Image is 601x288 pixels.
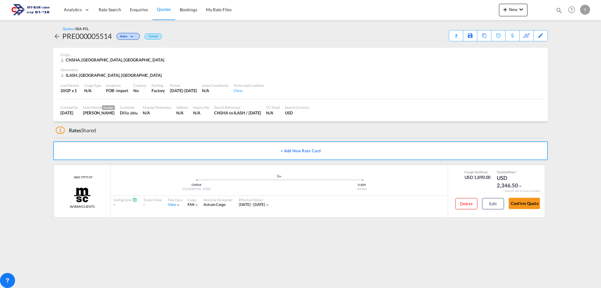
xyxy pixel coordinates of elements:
div: CC Email [266,105,280,110]
span: Sell [504,170,509,174]
div: Remark and Inclusion included [500,189,545,193]
div: Ashdod [279,187,445,191]
button: Delete [455,198,477,209]
div: ILASH [279,183,445,187]
div: FOB [106,88,114,93]
div: N/A [202,88,229,93]
div: USD 1,890.00 [465,174,491,181]
div: Total Rate [497,170,528,174]
div: View [234,88,264,93]
div: Search Reference [214,105,261,110]
span: Creator [102,105,115,110]
button: Edit [482,198,504,209]
md-icon: icon-chevron-down [265,203,270,207]
div: Effective Period [239,197,270,202]
div: Origin [60,52,541,57]
div: N/A [143,110,171,116]
div: Dlila . [120,110,138,116]
div: Sales Coordinator [202,83,229,88]
span: Rates [69,127,81,133]
div: N/A [193,110,209,116]
div: External Reference [143,105,171,110]
div: 14 Sep 2025 [170,88,197,93]
div: Factory Stuffing [152,88,165,93]
div: icon-magnify [556,7,562,16]
div: 01 Sep 2025 - 14 Sep 2025 [239,202,265,207]
button: + Add New Rate Card [53,141,548,160]
md-icon: icon-arrow-left [53,33,61,40]
span: Rate Search [99,7,121,12]
div: Quote PDF is not available at this time [452,30,460,36]
div: 20GP x 1 [60,88,79,93]
div: Sales Person [83,105,115,110]
div: ILASH, Ashdod, Middle East [60,72,163,78]
md-icon: icon-chevron-down [517,6,525,13]
div: Period [170,83,197,88]
div: Transit Time [143,197,162,202]
div: Address [176,105,188,110]
img: MSC [73,187,91,203]
md-icon: icon-chevron-down [518,184,522,188]
img: 166978e0a5f911edb4280f3c7a976193.png [9,3,52,17]
span: Bookings [180,7,197,12]
div: Change Status Here [116,33,140,40]
span: SEA-FCL [75,27,89,31]
div: Load Details [60,83,79,88]
div: N/A [266,110,280,116]
span: New [501,7,525,12]
div: Created On [60,105,78,110]
div: Incoterms [106,83,128,88]
span: CNSHA, [GEOGRAPHIC_DATA], [GEOGRAPHIC_DATA] [66,57,164,62]
span: Enquiries [130,7,148,12]
div: N/A [176,110,188,116]
div: Customs [133,83,146,88]
div: Y [580,5,590,15]
md-icon: Schedules Available [132,197,137,202]
span: Subject to Remarks [515,170,517,174]
div: Viewicon-chevron-down [168,202,181,207]
div: Contract / Rate Agreement / Tariff / Spot Pricing Reference Number: 1803-77777-ST [72,175,92,180]
span: FAK [187,202,195,207]
md-icon: icon-plus 400-fg [501,6,509,13]
div: Search Currency [285,105,310,110]
div: - import [114,88,128,93]
div: Terms and Condition [234,83,264,88]
div: Cargo [187,197,199,202]
md-icon: icon-magnify [556,7,562,14]
div: N/A [84,88,101,93]
div: Free Days [168,197,183,202]
div: - [143,202,162,207]
div: CNSHA [114,183,279,187]
span: 1 [56,127,65,134]
span: Quotes [157,7,171,12]
div: USD 2,346.50 [497,174,528,189]
div: icon-arrow-left [53,31,62,41]
span: Aviram Cargo [203,202,226,207]
span: Help [566,4,577,15]
div: Shared [56,127,96,134]
div: Destination [60,67,541,72]
md-icon: icon-chevron-down [129,35,136,39]
div: Freight Rate [465,170,491,174]
div: No [133,88,146,93]
md-icon: icon-download [452,31,460,36]
span: Analytics [64,7,82,13]
span: Active [120,34,129,40]
span: Dlila [131,111,138,115]
div: Inquiry No. [193,105,209,110]
div: 21 Aug 2025 [60,110,78,116]
span: [DATE] - [DATE] [239,202,265,207]
button: icon-plus 400-fgNewicon-chevron-down [499,4,527,16]
span: Sell [475,170,481,174]
div: PRE000005514 [62,31,112,41]
div: Sailing Date [114,197,137,202]
button: Confirm Quote [509,198,540,209]
div: Yulia Vainblat [83,110,115,116]
md-icon: icon-chevron-down [176,203,180,207]
div: Change Status Here [112,31,141,41]
span: AVIRAM CLIENTS [70,204,95,209]
div: [GEOGRAPHIC_DATA] [114,187,279,191]
div: CNSHA, Shanghai, Asia Pacific [60,57,166,63]
div: Help [566,4,580,16]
